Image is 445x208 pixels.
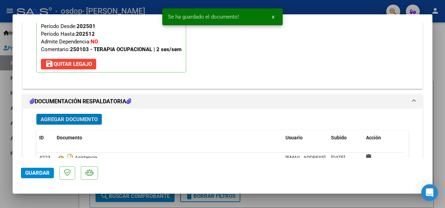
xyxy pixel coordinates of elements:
[45,61,92,67] span: Quitar Legajo
[168,13,239,20] span: Se ha guardado el documento!
[57,135,82,140] span: Documento
[272,14,274,20] span: x
[66,152,75,163] i: Descargar documento
[41,46,182,53] span: Comentario:
[366,135,381,140] span: Acción
[77,23,96,29] strong: 202501
[76,31,95,37] strong: 202512
[41,8,182,53] span: CUIL: Nombre y Apellido: Período Desde: Período Hasta: Admite Dependencia:
[21,168,54,178] button: Guardar
[285,135,303,140] span: Usuario
[54,130,283,145] datatable-header-cell: Documento
[57,155,97,161] span: Asistencia
[363,130,398,145] datatable-header-cell: Acción
[331,155,345,160] span: [DATE]
[91,39,98,45] strong: NO
[39,135,44,140] span: ID
[283,130,328,145] datatable-header-cell: Usuario
[36,114,102,125] button: Agregar Documento
[45,60,54,68] mat-icon: save
[285,155,404,160] span: [EMAIL_ADDRESS][DOMAIN_NAME] - [PERSON_NAME]
[266,11,280,23] button: x
[30,97,131,106] h1: DOCUMENTACIÓN RESPALDATORIA
[23,95,422,109] mat-expansion-panel-header: DOCUMENTACIÓN RESPALDATORIA
[328,130,363,145] datatable-header-cell: Subido
[70,46,182,53] strong: 250103 - TERAPIA OCUPACIONAL | 2 ses/sem
[41,116,98,123] span: Agregar Documento
[39,155,50,160] span: 4223
[421,184,438,201] div: Open Intercom Messenger
[36,130,54,145] datatable-header-cell: ID
[25,170,50,176] span: Guardar
[331,135,347,140] span: Subido
[41,59,96,69] button: Quitar Legajo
